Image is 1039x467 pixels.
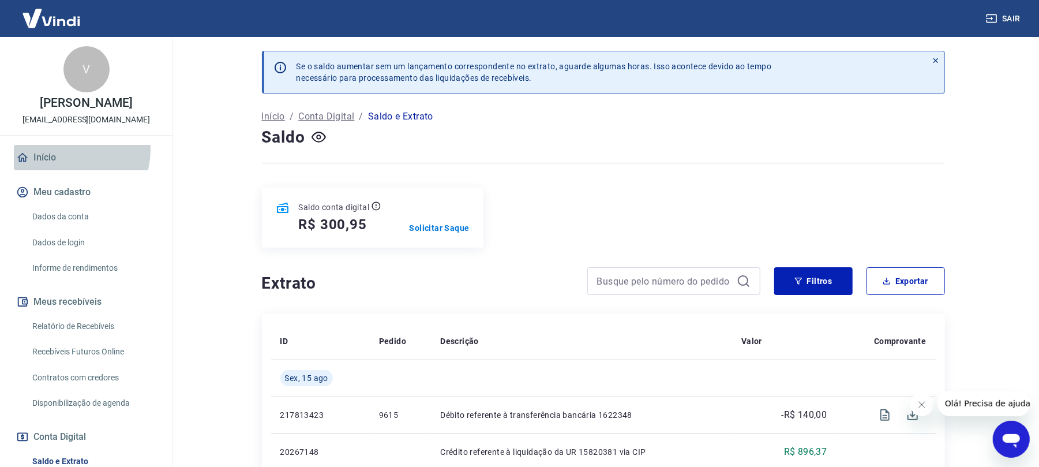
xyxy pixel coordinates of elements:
p: Saldo conta digital [299,201,370,213]
p: Saldo e Extrato [368,110,433,124]
button: Exportar [867,267,945,295]
button: Sair [984,8,1025,29]
iframe: Mensagem da empresa [938,391,1030,416]
p: 217813423 [280,409,361,421]
button: Filtros [774,267,853,295]
a: Início [262,110,285,124]
button: Conta Digital [14,424,159,450]
p: / [290,110,294,124]
button: Meus recebíveis [14,289,159,315]
button: Meu cadastro [14,180,159,205]
p: ID [280,335,288,347]
a: Relatório de Recebíveis [28,315,159,338]
p: Descrição [440,335,479,347]
a: Dados de login [28,231,159,255]
p: R$ 896,37 [784,445,827,459]
span: Visualizar [871,401,899,429]
a: Dados da conta [28,205,159,229]
a: Contratos com credores [28,366,159,390]
p: -R$ 140,00 [781,408,827,422]
input: Busque pelo número do pedido [597,272,732,290]
iframe: Fechar mensagem [910,393,933,416]
a: Solicitar Saque [410,222,470,234]
p: Pedido [379,335,406,347]
h4: Extrato [262,272,573,295]
p: [EMAIL_ADDRESS][DOMAIN_NAME] [22,114,150,126]
a: Informe de rendimentos [28,256,159,280]
span: Olá! Precisa de ajuda? [7,8,97,17]
span: Sex, 15 ago [285,372,328,384]
p: 9615 [379,409,422,421]
p: 20267148 [280,446,361,458]
h5: R$ 300,95 [299,215,367,234]
p: [PERSON_NAME] [40,97,132,109]
h4: Saldo [262,126,305,149]
a: Início [14,145,159,170]
img: Vindi [14,1,89,36]
p: Valor [741,335,762,347]
div: V [63,46,110,92]
p: Débito referente à transferência bancária 1622348 [440,409,723,421]
a: Disponibilização de agenda [28,391,159,415]
a: Recebíveis Futuros Online [28,340,159,364]
p: Comprovante [874,335,926,347]
p: / [359,110,363,124]
iframe: Botão para abrir a janela de mensagens [993,421,1030,458]
a: Conta Digital [298,110,354,124]
p: Crédito referente à liquidação da UR 15820381 via CIP [440,446,723,458]
span: Download [899,401,927,429]
p: Se o saldo aumentar sem um lançamento correspondente no extrato, aguarde algumas horas. Isso acon... [297,61,772,84]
